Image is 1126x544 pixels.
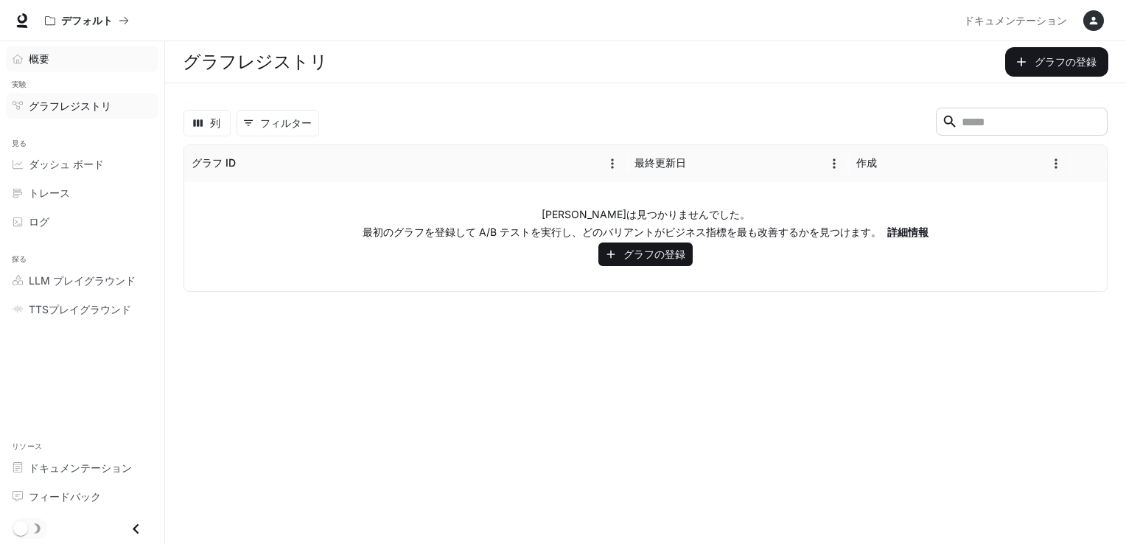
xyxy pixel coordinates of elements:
[237,153,259,175] button: ソート
[237,110,319,136] button: フィルターを表示
[6,93,158,119] a: グラフレジストリ
[29,98,111,114] span: グラフレジストリ
[29,301,131,317] span: TTSプレイグラウンド
[183,110,231,136] button: 列の選択
[634,156,686,170] div: 最終更新日
[6,151,158,177] a: ダッシュ ボード
[119,514,153,544] button: 閉じる引き出し
[936,108,1108,139] div: 捜索
[887,226,929,238] a: 詳細情報
[6,484,158,509] a: フィードバック
[598,243,693,267] button: グラフの登録
[38,6,136,35] button: すべてのワークスペース
[363,225,929,240] p: 最初のグラフを登録して A/B テストを実行し、どのバリアントがビジネス指標を最も改善するかを見つけます。
[542,207,750,222] p: [PERSON_NAME]は見つかりませんでした。
[878,153,901,175] button: ソート
[964,12,1067,30] span: ドキュメンテーション
[192,156,236,170] div: グラフ ID
[29,460,132,475] span: ドキュメンテーション
[1005,47,1108,77] button: グラフの登録
[623,245,685,264] font: グラフの登録
[856,156,877,170] div: 作成
[260,114,312,133] font: フィルター
[958,6,1073,35] a: ドキュメンテーション
[1045,153,1067,175] button: メニュー
[29,214,49,229] span: ログ
[1035,53,1097,72] font: グラフの登録
[29,273,136,288] span: LLM プレイグラウンド
[29,489,101,504] span: フィードバック
[6,268,158,293] a: LLM プレイグラウンド
[6,455,158,481] a: ドキュメンテーション
[29,51,49,66] span: 概要
[13,520,28,536] span: ダークモードの切り替え
[823,153,845,175] button: メニュー
[210,114,220,133] font: 列
[6,209,158,234] a: ログ
[29,156,104,172] span: ダッシュ ボード
[6,296,158,322] a: TTSプレイグラウンド
[183,47,327,77] h1: グラフレジストリ
[29,185,70,200] span: トレース
[601,153,623,175] button: メニュー
[6,180,158,206] a: トレース
[688,153,710,175] button: ソート
[6,46,158,72] a: 概要
[61,15,113,27] p: デフォルト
